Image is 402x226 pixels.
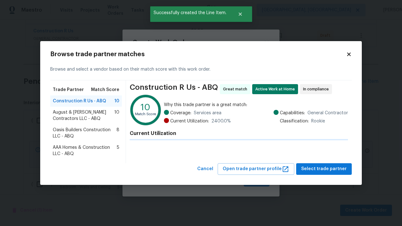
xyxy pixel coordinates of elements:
span: August & [PERSON_NAME] Contractors LLC - ABQ [53,109,114,122]
span: Construction R Us - ABQ [130,84,218,94]
span: Capabilities: [280,110,305,116]
span: Select trade partner [301,165,347,173]
button: Select trade partner [296,163,352,175]
span: Oasis Builders Construction LLC - ABQ [53,127,117,139]
text: 10 [141,103,150,112]
span: 5 [117,144,119,157]
button: Cancel [195,163,216,175]
span: Trade Partner [53,87,84,93]
span: 10 [114,98,119,104]
span: Open trade partner profile [223,165,289,173]
span: In compliance [303,86,331,92]
span: Active Work at Home [255,86,297,92]
button: Open trade partner profile [218,163,294,175]
span: Great match [223,86,250,92]
span: General Contractor [307,110,348,116]
h4: Current Utilization [130,130,348,137]
span: Rookie [311,118,325,124]
span: Services area [194,110,221,116]
span: 10 [114,109,119,122]
span: Why this trade partner is a great match: [164,102,348,108]
span: Cancel [197,165,213,173]
span: Successfully created the Line Item. [150,6,230,19]
span: 2400.0 % [211,118,231,124]
span: Match Score [91,87,119,93]
button: Close [230,8,251,20]
span: Classification: [280,118,309,124]
div: Browse and select a vendor based on their match score with this work order. [50,59,352,80]
span: 8 [117,127,119,139]
text: Match Score [135,113,156,116]
span: Coverage: [170,110,191,116]
span: Construction R Us - ABQ [53,98,106,104]
span: Current Utilization: [170,118,209,124]
span: AAA Homes & Construction LLC - ABQ [53,144,117,157]
h2: Browse trade partner matches [50,51,346,57]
